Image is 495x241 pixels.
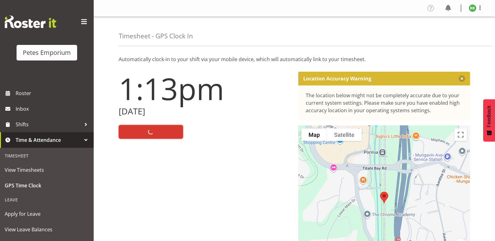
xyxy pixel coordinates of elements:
div: Petes Emporium [23,48,71,57]
h1: 1:13pm [119,72,291,105]
a: Apply for Leave [2,206,92,222]
span: Shifts [16,120,81,129]
p: Automatically clock-in to your shift via your mobile device, which will automatically link to you... [119,55,470,63]
button: Close message [459,75,465,82]
div: The location below might not be completely accurate due to your current system settings. Please m... [306,92,463,114]
button: Show street map [301,128,327,141]
span: GPS Time Clock [5,181,89,190]
a: View Timesheets [2,162,92,178]
h4: Timesheet - GPS Clock In [119,32,193,40]
span: View Leave Balances [5,225,89,234]
span: Roster [16,89,91,98]
h2: [DATE] [119,107,291,116]
span: Feedback [486,105,492,127]
span: View Timesheets [5,165,89,175]
img: Rosterit website logo [5,16,56,28]
span: Time & Attendance [16,135,81,145]
div: Timesheet [2,149,92,162]
p: Location Accuracy Warning [303,75,371,82]
img: beena-bist9974.jpg [469,4,476,12]
a: GPS Time Clock [2,178,92,193]
span: Apply for Leave [5,209,89,219]
a: View Leave Balances [2,222,92,237]
span: Inbox [16,104,91,113]
button: Show satellite imagery [327,128,362,141]
button: Feedback - Show survey [483,99,495,142]
button: Toggle fullscreen view [454,128,467,141]
div: Leave [2,193,92,206]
